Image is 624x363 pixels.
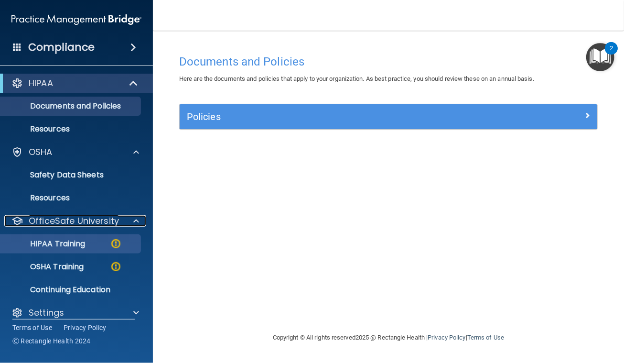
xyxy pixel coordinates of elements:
p: Documents and Policies [6,101,137,111]
a: OSHA [11,146,139,158]
p: HIPAA Training [6,239,85,249]
img: warning-circle.0cc9ac19.png [110,261,122,273]
a: Privacy Policy [64,323,107,332]
h5: Policies [187,111,486,122]
a: Policies [187,109,590,124]
p: Resources [6,124,137,134]
p: Safety Data Sheets [6,170,137,180]
p: OfficeSafe University [29,215,119,227]
p: OSHA [29,146,53,158]
a: Settings [11,307,139,319]
h4: Compliance [28,41,95,54]
p: Settings [29,307,64,319]
div: 2 [610,48,613,61]
h4: Documents and Policies [179,55,598,68]
img: warning-circle.0cc9ac19.png [110,238,122,250]
a: Terms of Use [467,334,504,341]
a: HIPAA [11,77,139,89]
p: OSHA Training [6,262,84,272]
p: Continuing Education [6,285,137,295]
span: Ⓒ Rectangle Health 2024 [12,336,91,346]
span: Here are the documents and policies that apply to your organization. As best practice, you should... [179,75,534,82]
p: Resources [6,193,137,203]
a: OfficeSafe University [11,215,139,227]
div: Copyright © All rights reserved 2025 @ Rectangle Health | | [214,322,563,353]
img: PMB logo [11,10,141,29]
a: Terms of Use [12,323,52,332]
p: HIPAA [29,77,53,89]
button: Open Resource Center, 2 new notifications [586,43,614,71]
a: Privacy Policy [428,334,465,341]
